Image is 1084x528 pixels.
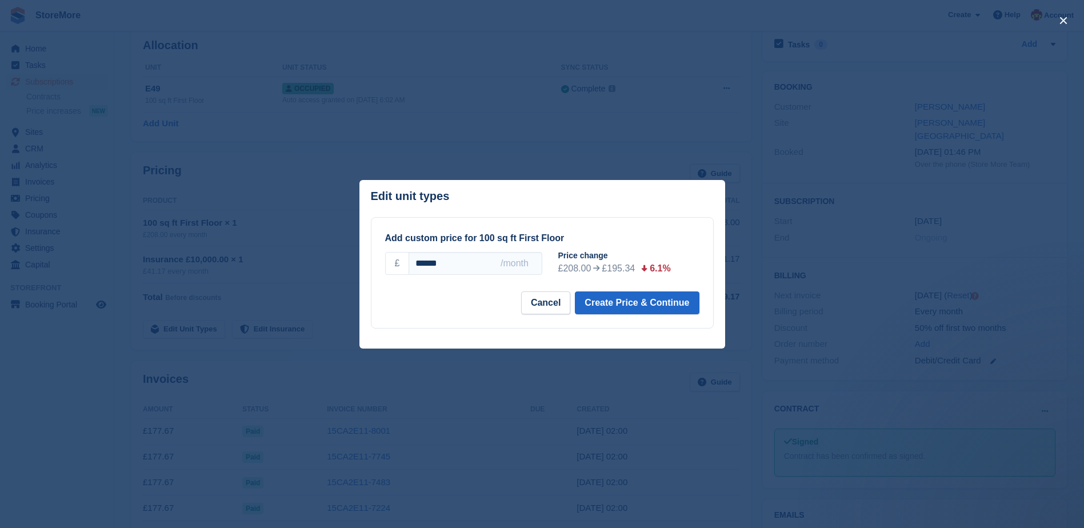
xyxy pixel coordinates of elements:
button: Create Price & Continue [575,291,699,314]
div: Add custom price for 100 sq ft First Floor [385,231,699,245]
div: £195.34 [602,262,635,275]
div: £208.00 [558,262,591,275]
button: close [1054,11,1073,30]
p: Edit unit types [371,190,450,203]
div: Price change [558,250,709,262]
div: 6.1% [650,262,670,275]
button: Cancel [521,291,570,314]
